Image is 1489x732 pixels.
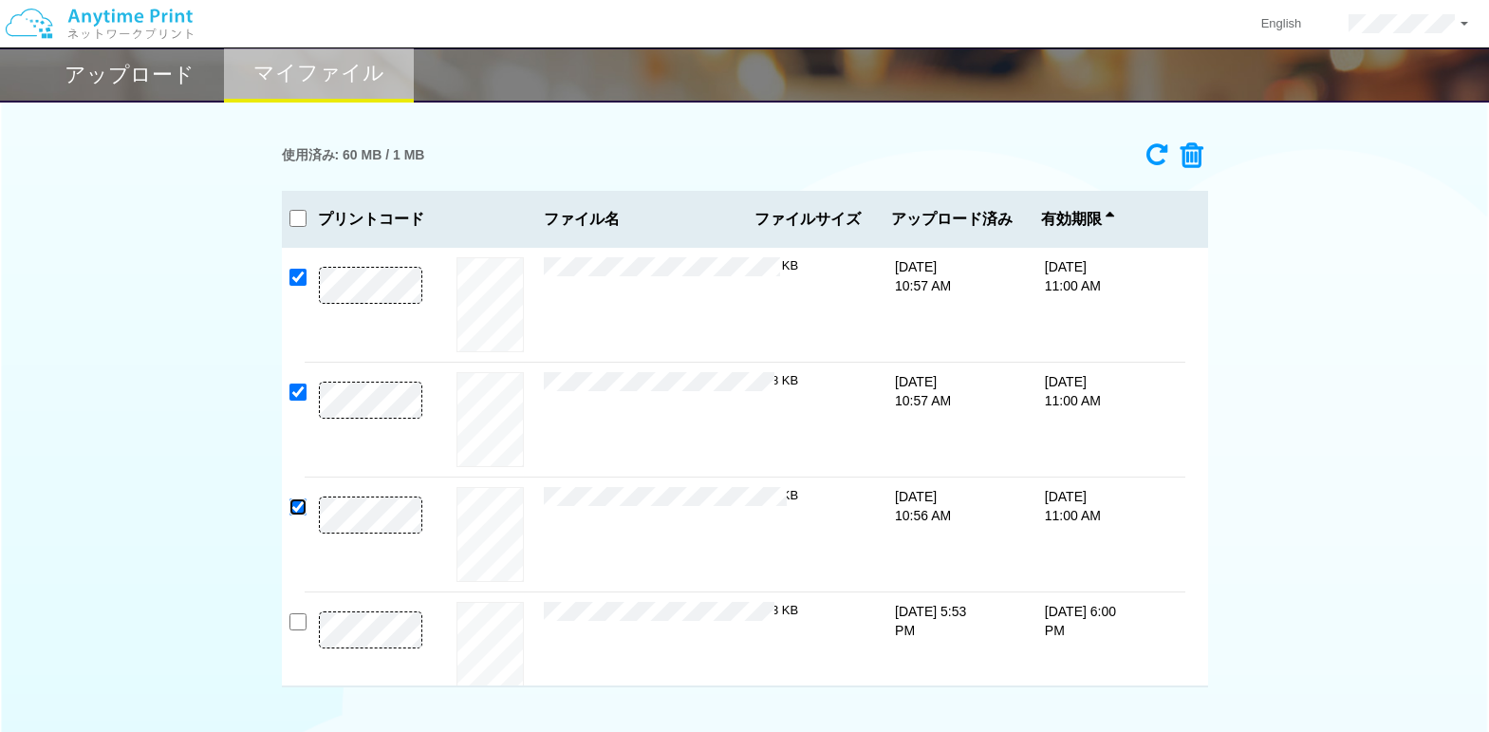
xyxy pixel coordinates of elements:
[253,62,384,84] h2: マイファイル
[544,211,747,228] span: ファイル名
[1045,372,1117,410] p: [DATE] 11:00 AM
[305,211,437,228] h3: プリントコード
[1045,602,1117,640] p: [DATE] 6:00 PM
[65,64,195,86] h2: アップロード
[754,211,863,228] span: ファイルサイズ
[758,603,799,617] span: 263 KB
[1041,211,1114,228] span: 有効期限
[895,487,967,525] p: [DATE] 10:56 AM
[891,211,1013,228] span: アップロード済み
[895,372,967,410] p: [DATE] 10:57 AM
[758,373,799,387] span: 338 KB
[1045,257,1117,295] p: [DATE] 11:00 AM
[895,257,967,295] p: [DATE] 10:57 AM
[282,148,425,162] h3: 使用済み: 60 MB / 1 MB
[1045,487,1117,525] p: [DATE] 11:00 AM
[895,602,967,640] p: [DATE] 5:53 PM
